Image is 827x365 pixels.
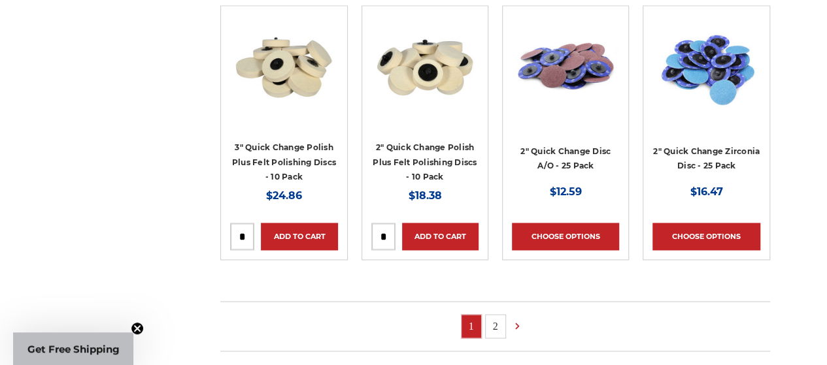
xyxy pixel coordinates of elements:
a: Assortment of 2-inch Metalworking Discs, 80 Grit, Quick Change, with durable Zirconia abrasive by... [652,15,760,122]
a: 2" Roloc Polishing Felt Discs [371,15,479,122]
span: $18.38 [408,189,441,202]
a: 1 [462,315,481,338]
a: Choose Options [512,223,619,250]
a: 2" Quick Change Zirconia Disc - 25 Pack [653,146,760,171]
img: 3 inch polishing felt roloc discs [231,15,336,119]
button: Close teaser [131,322,144,335]
a: 2" Quick Change Disc A/O - 25 Pack [520,146,611,171]
a: 2 [486,315,505,338]
img: 2 inch red aluminum oxide quick change sanding discs for metalwork [513,15,618,119]
a: Add to Cart [261,223,337,250]
span: $12.59 [550,185,582,198]
a: Choose Options [652,223,760,250]
span: $24.86 [266,189,302,202]
a: 3" Quick Change Polish Plus Felt Polishing Discs - 10 Pack [232,142,336,182]
img: Assortment of 2-inch Metalworking Discs, 80 Grit, Quick Change, with durable Zirconia abrasive by... [654,15,759,119]
a: 2 inch red aluminum oxide quick change sanding discs for metalwork [512,15,619,122]
span: $16.47 [690,185,723,198]
div: Get Free ShippingClose teaser [13,332,133,365]
a: 2" Quick Change Polish Plus Felt Polishing Discs - 10 Pack [373,142,477,182]
img: 2" Roloc Polishing Felt Discs [373,15,477,119]
span: Get Free Shipping [27,343,120,355]
a: 3 inch polishing felt roloc discs [230,15,337,122]
a: Add to Cart [402,223,479,250]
